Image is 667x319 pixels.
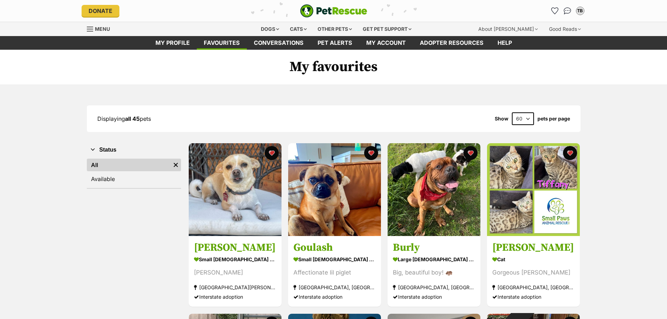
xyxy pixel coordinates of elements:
div: Interstate adoption [393,292,475,302]
strong: all 45 [125,115,140,122]
div: Good Reads [544,22,586,36]
h3: [PERSON_NAME] [492,241,575,255]
div: Gorgeous [PERSON_NAME] [492,268,575,278]
button: favourite [563,146,577,160]
div: large [DEMOGRAPHIC_DATA] Dog [393,255,475,265]
a: Help [491,36,519,50]
a: [PERSON_NAME] Cat Gorgeous [PERSON_NAME] [GEOGRAPHIC_DATA], [GEOGRAPHIC_DATA] Interstate adoption... [487,236,580,307]
div: About [PERSON_NAME] [473,22,543,36]
button: favourite [464,146,478,160]
img: logo-e224e6f780fb5917bec1dbf3a21bbac754714ae5b6737aabdf751b685950b380.svg [300,4,367,18]
a: Pet alerts [311,36,359,50]
a: All [87,159,171,171]
button: favourite [265,146,279,160]
button: favourite [364,146,378,160]
a: Burly large [DEMOGRAPHIC_DATA] Dog Big, beautiful boy! 🦛 [GEOGRAPHIC_DATA], [GEOGRAPHIC_DATA] Int... [388,236,480,307]
a: PetRescue [300,4,367,18]
a: Menu [87,22,115,35]
a: Goulash small [DEMOGRAPHIC_DATA] Dog Affectionate lil piglet [GEOGRAPHIC_DATA], [GEOGRAPHIC_DATA]... [288,236,381,307]
a: Favourites [549,5,561,16]
a: conversations [247,36,311,50]
div: Other pets [313,22,357,36]
button: Status [87,145,181,154]
a: My account [359,36,413,50]
div: Affectionate lil piglet [293,268,376,278]
a: Available [87,173,181,185]
h3: Burly [393,241,475,255]
img: Burly [388,143,480,236]
img: Luna [189,143,282,236]
span: Menu [95,26,110,32]
h3: [PERSON_NAME] [194,241,276,255]
div: Cat [492,255,575,265]
img: Tiffany [487,143,580,236]
a: Adopter resources [413,36,491,50]
button: My account [575,5,586,16]
div: Interstate adoption [492,292,575,302]
a: Conversations [562,5,573,16]
label: pets per page [537,116,570,122]
img: Goulash [288,143,381,236]
a: Remove filter [171,159,181,171]
img: chat-41dd97257d64d25036548639549fe6c8038ab92f7586957e7f3b1b290dea8141.svg [564,7,571,14]
div: small [DEMOGRAPHIC_DATA] Dog [293,255,376,265]
a: Donate [82,5,119,17]
a: My profile [148,36,197,50]
div: [PERSON_NAME] [194,268,276,278]
div: [GEOGRAPHIC_DATA], [GEOGRAPHIC_DATA] [492,283,575,292]
div: [GEOGRAPHIC_DATA], [GEOGRAPHIC_DATA] [393,283,475,292]
div: Get pet support [358,22,416,36]
div: Cats [285,22,312,36]
div: Big, beautiful boy! 🦛 [393,268,475,278]
div: [GEOGRAPHIC_DATA][PERSON_NAME], [GEOGRAPHIC_DATA] [194,283,276,292]
h3: Goulash [293,241,376,255]
a: Favourites [197,36,247,50]
a: [PERSON_NAME] small [DEMOGRAPHIC_DATA] Dog [PERSON_NAME] [GEOGRAPHIC_DATA][PERSON_NAME], [GEOGRAP... [189,236,282,307]
div: small [DEMOGRAPHIC_DATA] Dog [194,255,276,265]
ul: Account quick links [549,5,586,16]
span: Show [495,116,508,122]
div: Dogs [256,22,284,36]
div: Interstate adoption [293,292,376,302]
div: TB [577,7,584,14]
div: Status [87,157,181,188]
div: [GEOGRAPHIC_DATA], [GEOGRAPHIC_DATA] [293,283,376,292]
span: Displaying pets [97,115,151,122]
div: Interstate adoption [194,292,276,302]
